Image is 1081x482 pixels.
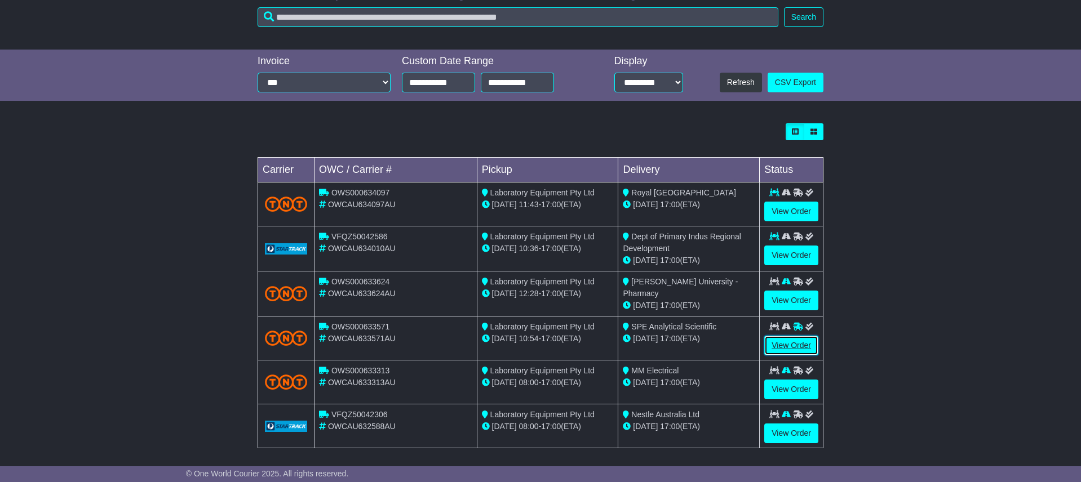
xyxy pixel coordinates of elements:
[492,422,517,431] span: [DATE]
[633,301,658,310] span: [DATE]
[623,421,755,432] div: (ETA)
[623,377,755,389] div: (ETA)
[492,334,517,343] span: [DATE]
[492,200,517,209] span: [DATE]
[265,421,307,432] img: GetCarrierServiceLogo
[633,378,658,387] span: [DATE]
[631,366,679,375] span: MM Electrical
[623,232,741,253] span: Dept of Primary Indus Regional Development
[764,246,818,265] a: View Order
[614,55,683,68] div: Display
[618,158,760,182] td: Delivery
[265,374,307,390] img: TNT_Domestic.png
[519,244,539,253] span: 10:36
[331,366,390,375] span: OWS000633313
[482,333,614,345] div: - (ETA)
[482,288,614,300] div: - (ETA)
[328,244,396,253] span: OWCAU634010AU
[265,286,307,301] img: TNT_Domestic.png
[764,423,818,443] a: View Order
[623,277,738,298] span: [PERSON_NAME] University - Pharmacy
[633,256,658,265] span: [DATE]
[541,289,561,298] span: 17:00
[328,422,396,431] span: OWCAU632588AU
[660,378,680,387] span: 17:00
[490,366,595,375] span: Laboratory Equipment Pty Ltd
[764,291,818,310] a: View Order
[519,200,539,209] span: 11:43
[660,422,680,431] span: 17:00
[331,232,388,241] span: VFQZ50042586
[265,197,307,212] img: TNT_Domestic.png
[660,334,680,343] span: 17:00
[633,200,658,209] span: [DATE]
[541,200,561,209] span: 17:00
[490,410,595,419] span: Laboratory Equipment Pty Ltd
[541,334,561,343] span: 17:00
[265,243,307,255] img: GetCarrierServiceLogo
[482,377,614,389] div: - (ETA)
[631,188,736,197] span: Royal [GEOGRAPHIC_DATA]
[623,255,755,266] div: (ETA)
[477,158,618,182] td: Pickup
[331,277,390,286] span: OWS000633624
[482,243,614,255] div: - (ETA)
[314,158,477,182] td: OWC / Carrier #
[490,232,595,241] span: Laboratory Equipment Pty Ltd
[492,378,517,387] span: [DATE]
[490,277,595,286] span: Laboratory Equipment Pty Ltd
[541,244,561,253] span: 17:00
[541,422,561,431] span: 17:00
[623,333,755,345] div: (ETA)
[186,469,349,478] span: © One World Courier 2025. All rights reserved.
[764,380,818,399] a: View Order
[720,73,762,92] button: Refresh
[328,378,396,387] span: OWCAU633313AU
[331,410,388,419] span: VFQZ50042306
[764,336,818,355] a: View Order
[328,200,396,209] span: OWCAU634097AU
[631,322,716,331] span: SPE Analytical Scientific
[633,422,658,431] span: [DATE]
[328,289,396,298] span: OWCAU633624AU
[258,55,391,68] div: Invoice
[258,158,314,182] td: Carrier
[490,322,595,331] span: Laboratory Equipment Pty Ltd
[760,158,823,182] td: Status
[265,331,307,346] img: TNT_Domestic.png
[764,202,818,221] a: View Order
[492,244,517,253] span: [DATE]
[623,300,755,311] div: (ETA)
[519,334,539,343] span: 10:54
[519,378,539,387] span: 08:00
[482,199,614,211] div: - (ETA)
[660,200,680,209] span: 17:00
[623,199,755,211] div: (ETA)
[331,322,390,331] span: OWS000633571
[482,421,614,432] div: - (ETA)
[541,378,561,387] span: 17:00
[660,301,680,310] span: 17:00
[519,422,539,431] span: 08:00
[402,55,583,68] div: Custom Date Range
[328,334,396,343] span: OWCAU633571AU
[768,73,823,92] a: CSV Export
[331,188,390,197] span: OWS000634097
[490,188,595,197] span: Laboratory Equipment Pty Ltd
[519,289,539,298] span: 12:28
[631,410,699,419] span: Nestle Australia Ltd
[633,334,658,343] span: [DATE]
[492,289,517,298] span: [DATE]
[660,256,680,265] span: 17:00
[784,7,823,27] button: Search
